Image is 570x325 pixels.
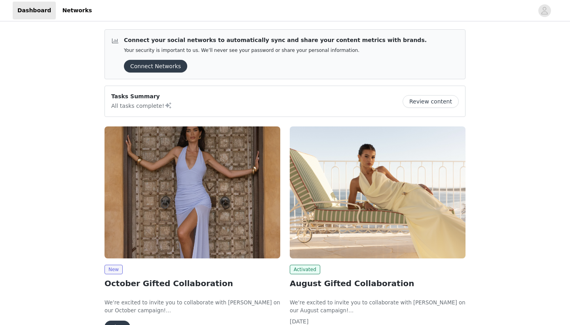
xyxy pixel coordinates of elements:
[104,126,280,258] img: Peppermayo EU
[111,92,172,101] p: Tasks Summary
[290,265,320,274] span: Activated
[290,318,308,325] span: [DATE]
[541,4,548,17] div: avatar
[104,265,123,274] span: New
[290,126,465,258] img: Peppermayo EU
[290,300,465,314] span: We’re excited to invite you to collaborate with [PERSON_NAME] on our August campaign!
[124,48,427,54] p: Your security is important to us. We’ll never see your password or share your personal information.
[104,300,280,314] span: We’re excited to invite you to collaborate with [PERSON_NAME] on our October campaign!
[57,2,97,19] a: Networks
[403,95,459,108] button: Review content
[104,277,280,289] h2: October Gifted Collaboration
[124,36,427,44] p: Connect your social networks to automatically sync and share your content metrics with brands.
[290,277,465,289] h2: August Gifted Collaboration
[111,101,172,110] p: All tasks complete!
[13,2,56,19] a: Dashboard
[124,60,187,73] button: Connect Networks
